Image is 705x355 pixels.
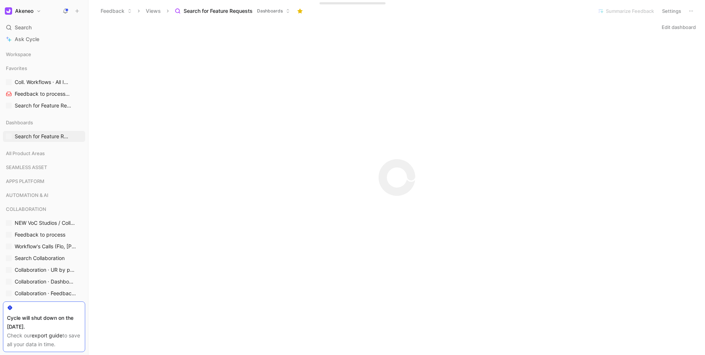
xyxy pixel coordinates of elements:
[3,264,85,275] a: Collaboration · UR by project
[3,253,85,264] a: Search Collaboration
[659,6,684,16] button: Settings
[15,35,39,44] span: Ask Cycle
[7,314,81,331] div: Cycle will shut down on the [DATE].
[97,6,135,17] button: Feedback
[15,23,32,32] span: Search
[15,219,76,227] span: NEW VoC Studios / Collaboration
[3,34,85,45] a: Ask Cycle
[3,276,85,287] a: Collaboration · Dashboard
[3,217,85,228] a: NEW VoC Studios / Collaboration
[3,77,85,88] a: Coll. Workflows · All IMs
[3,300,85,311] a: Collaboration · All IMs
[7,331,81,349] div: Check our to save all your data in time.
[15,278,75,285] span: Collaboration · Dashboard
[3,176,85,187] div: APPS PLATFORM
[3,22,85,33] div: Search
[3,162,85,173] div: SEAMLESS ASSET
[6,65,27,72] span: Favorites
[6,150,45,157] span: All Product Areas
[15,90,72,98] span: Feedback to process
[15,133,69,140] span: Search for Feature Requests
[3,117,85,142] div: DashboardsSearch for Feature Requests
[15,102,72,110] span: Search for Feature Requests
[3,117,85,128] div: Dashboards
[15,78,73,86] span: Coll. Workflows · All IMs
[3,241,85,252] a: Workflow's Calls (Flo, [PERSON_NAME], [PERSON_NAME])
[594,6,657,16] button: Summarize Feedback
[3,6,43,16] button: AkeneoAkeneo
[3,229,85,240] a: Feedback to process
[6,51,31,58] span: Workspace
[32,332,62,338] a: export guide
[3,148,85,161] div: All Product Areas
[142,6,164,17] button: Views
[15,231,65,238] span: Feedback to process
[6,205,46,213] span: COLLABORATION
[15,290,77,297] span: Collaboration · Feedback by source
[3,162,85,175] div: SEAMLESS ASSET
[3,190,85,201] div: AUTOMATION & AI
[3,100,85,111] a: Search for Feature Requests
[6,191,48,199] span: AUTOMATION & AI
[171,6,293,17] button: Search for Feature RequestsDashboards
[3,288,85,299] a: Collaboration · Feedback by source
[3,190,85,203] div: AUTOMATION & AI
[3,88,85,99] a: Feedback to processCOLLABORATION
[3,204,85,334] div: COLLABORATIONNEW VoC Studios / CollaborationFeedback to processWorkflow's Calls (Flo, [PERSON_NAM...
[15,243,79,250] span: Workflow's Calls (Flo, [PERSON_NAME], [PERSON_NAME])
[257,7,283,15] span: Dashboards
[658,22,699,32] button: Edit dashboard
[3,49,85,60] div: Workspace
[3,204,85,215] div: COLLABORATION
[15,8,33,14] h1: Akeneo
[6,177,44,185] span: APPS PLATFORM
[184,7,253,15] span: Search for Feature Requests
[3,176,85,189] div: APPS PLATFORM
[15,255,65,262] span: Search Collaboration
[3,131,85,142] a: Search for Feature Requests
[5,7,12,15] img: Akeneo
[3,63,85,74] div: Favorites
[6,164,47,171] span: SEAMLESS ASSET
[3,148,85,159] div: All Product Areas
[15,266,76,274] span: Collaboration · UR by project
[6,119,33,126] span: Dashboards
